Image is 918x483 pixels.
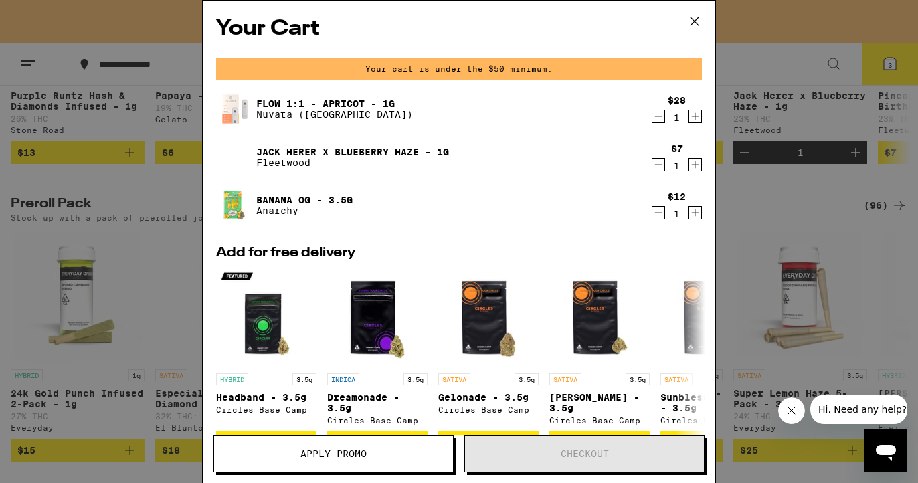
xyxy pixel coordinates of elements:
[778,397,805,424] iframe: Close message
[652,206,665,219] button: Decrement
[652,158,665,171] button: Decrement
[327,373,359,385] p: INDICA
[403,373,428,385] p: 3.5g
[216,90,254,128] img: Flow 1:1 - Apricot - 1g
[549,373,581,385] p: SATIVA
[660,416,761,425] div: Circles Base Camp
[216,266,316,367] img: Circles Base Camp - Headband - 3.5g
[216,14,702,44] h2: Your Cart
[438,392,539,403] p: Gelonade - 3.5g
[256,195,353,205] a: Banana OG - 3.5g
[515,373,539,385] p: 3.5g
[864,429,907,472] iframe: Button to launch messaging window
[256,98,413,109] a: Flow 1:1 - Apricot - 1g
[810,395,907,424] iframe: Message from company
[438,405,539,414] div: Circles Base Camp
[327,392,428,413] p: Dreamonade - 3.5g
[688,110,702,123] button: Increment
[668,95,686,106] div: $28
[660,266,761,431] a: Open page for Sunblessed Blue - 3.5g from Circles Base Camp
[549,266,650,431] a: Open page for Gush Rush - 3.5g from Circles Base Camp
[327,266,428,431] a: Open page for Dreamonade - 3.5g from Circles Base Camp
[438,373,470,385] p: SATIVA
[668,191,686,202] div: $12
[438,431,539,454] button: Add to bag
[327,416,428,425] div: Circles Base Camp
[216,246,702,260] h2: Add for free delivery
[216,138,254,176] img: Jack Herer x Blueberry Haze - 1g
[671,161,683,171] div: 1
[626,373,650,385] p: 3.5g
[688,206,702,219] button: Increment
[561,449,609,458] span: Checkout
[216,187,254,224] img: Banana OG - 3.5g
[216,392,316,403] p: Headband - 3.5g
[438,266,539,367] img: Circles Base Camp - Gelonade - 3.5g
[216,266,316,431] a: Open page for Headband - 3.5g from Circles Base Camp
[292,373,316,385] p: 3.5g
[652,110,665,123] button: Decrement
[671,143,683,154] div: $7
[464,435,705,472] button: Checkout
[213,435,454,472] button: Apply Promo
[256,147,449,157] a: Jack Herer x Blueberry Haze - 1g
[660,266,761,367] img: Circles Base Camp - Sunblessed Blue - 3.5g
[660,431,761,454] button: Add to bag
[216,373,248,385] p: HYBRID
[256,109,413,120] p: Nuvata ([GEOGRAPHIC_DATA])
[256,157,449,168] p: Fleetwood
[216,58,702,80] div: Your cart is under the $50 minimum.
[300,449,367,458] span: Apply Promo
[327,431,428,454] button: Add to bag
[549,431,650,454] button: Add to bag
[216,405,316,414] div: Circles Base Camp
[549,392,650,413] p: [PERSON_NAME] - 3.5g
[327,266,428,367] img: Circles Base Camp - Dreamonade - 3.5g
[688,158,702,171] button: Increment
[256,205,353,216] p: Anarchy
[216,431,316,454] button: Add to bag
[660,392,761,413] p: Sunblessed Blue - 3.5g
[668,112,686,123] div: 1
[660,373,693,385] p: SATIVA
[549,416,650,425] div: Circles Base Camp
[549,266,650,367] img: Circles Base Camp - Gush Rush - 3.5g
[438,266,539,431] a: Open page for Gelonade - 3.5g from Circles Base Camp
[668,209,686,219] div: 1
